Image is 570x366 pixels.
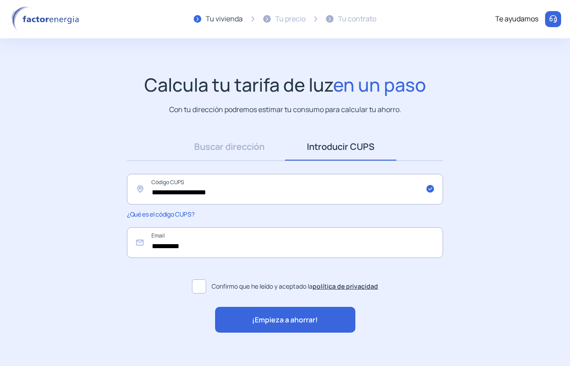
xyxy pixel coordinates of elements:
span: ¿Qué es el código CUPS? [127,210,194,218]
div: Tu contrato [338,13,376,25]
span: en un paso [333,72,426,97]
a: política de privacidad [313,282,378,290]
p: Con tu dirección podremos estimar tu consumo para calcular tu ahorro. [169,104,401,115]
img: logo factor [9,6,85,32]
a: Buscar dirección [174,133,285,161]
a: Introducir CUPS [285,133,396,161]
img: llamar [549,15,558,24]
div: Tu vivienda [206,13,243,25]
span: ¡Empieza a ahorrar! [252,314,318,326]
div: Tu precio [275,13,305,25]
h1: Calcula tu tarifa de luz [144,74,426,96]
span: Confirmo que he leído y aceptado la [212,282,378,291]
div: Te ayudamos [495,13,538,25]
